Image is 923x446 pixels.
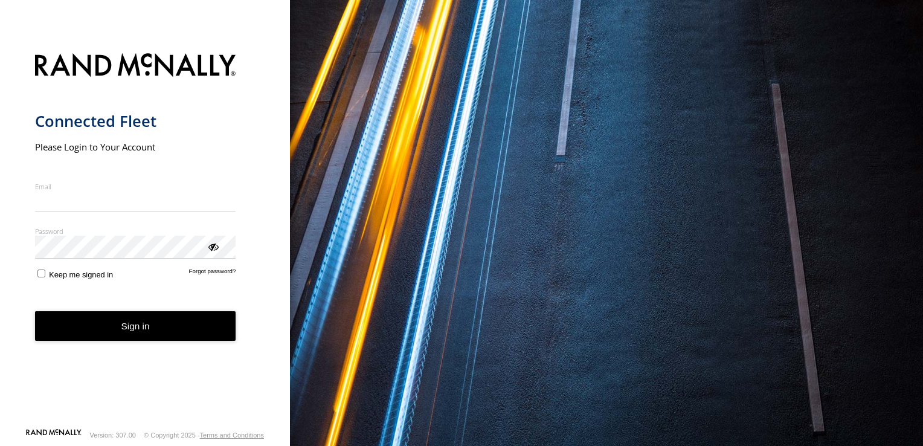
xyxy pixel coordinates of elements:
[35,311,236,341] button: Sign in
[35,141,236,153] h2: Please Login to Your Account
[35,227,236,236] label: Password
[49,270,113,279] span: Keep me signed in
[144,431,264,439] div: © Copyright 2025 -
[35,46,256,428] form: main
[35,111,236,131] h1: Connected Fleet
[26,429,82,441] a: Visit our Website
[35,51,236,82] img: Rand McNally
[207,240,219,252] div: ViewPassword
[35,182,236,191] label: Email
[189,268,236,279] a: Forgot password?
[37,270,45,277] input: Keep me signed in
[90,431,136,439] div: Version: 307.00
[200,431,264,439] a: Terms and Conditions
